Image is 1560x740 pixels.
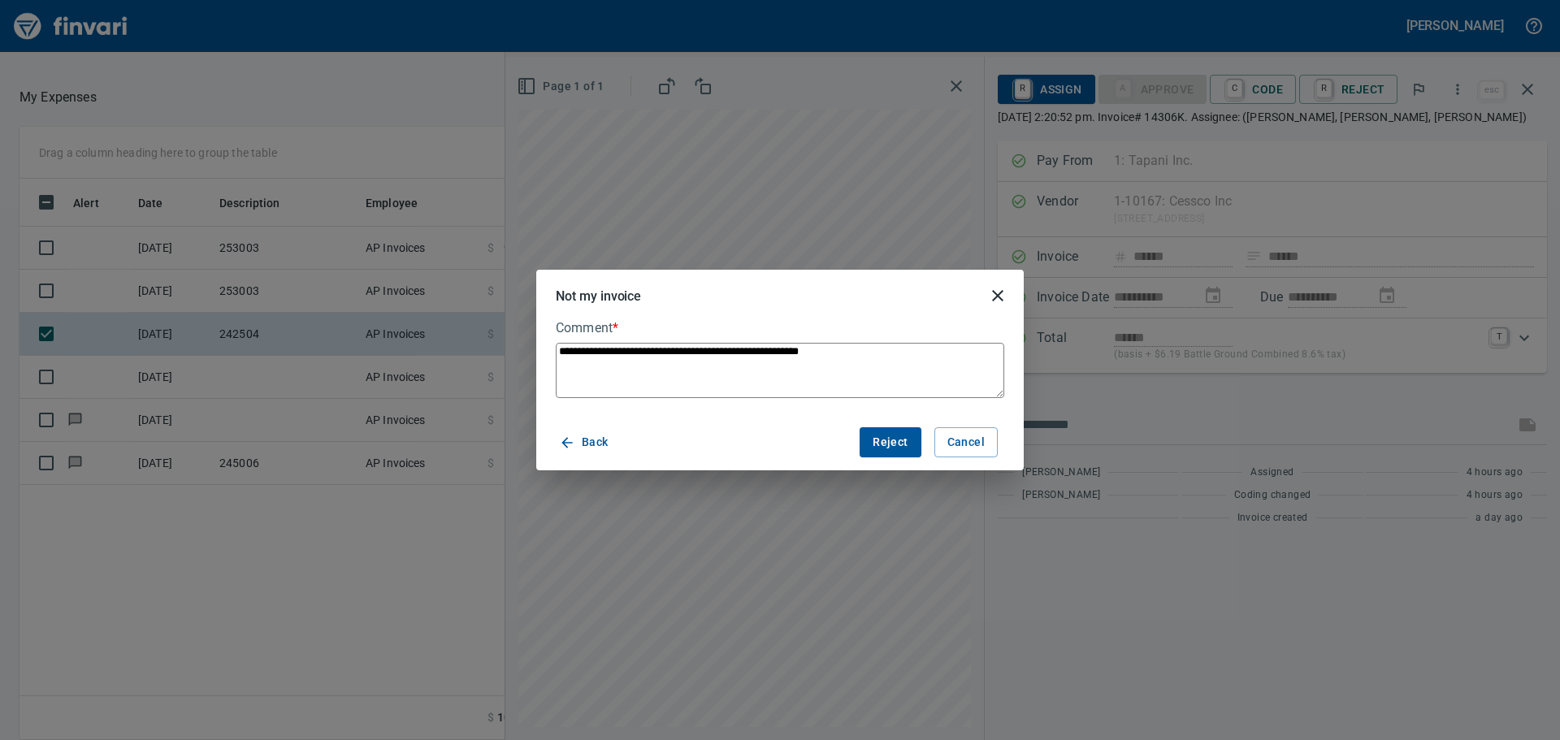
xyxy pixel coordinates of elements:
[978,276,1017,315] button: close
[860,427,921,457] button: Reject
[947,432,985,452] span: Cancel
[556,427,615,457] button: Back
[562,432,609,452] span: Back
[934,427,998,457] button: Cancel
[556,288,641,305] h5: Not my invoice
[873,432,908,452] span: Reject
[556,322,1004,335] label: Comment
